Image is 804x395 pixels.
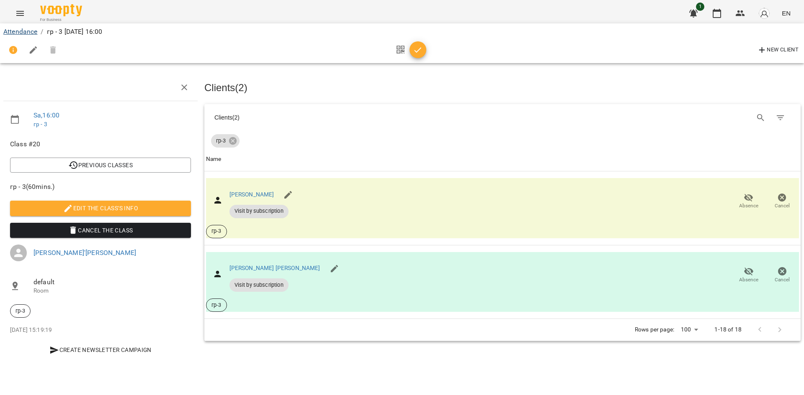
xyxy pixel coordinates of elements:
span: 1 [696,3,704,11]
span: Cancel [775,202,790,209]
p: Room [33,287,191,295]
a: Sa , 16:00 [33,111,59,119]
div: Clients ( 2 ) [214,113,495,122]
button: Edit the class's Info [10,201,191,216]
span: For Business [40,17,82,23]
button: Search [751,108,771,128]
span: Visit by subscription [229,281,289,289]
button: Cancel [765,263,799,287]
span: гр-3 [211,137,231,145]
span: Cancel [775,276,790,283]
span: Class #20 [10,139,191,149]
a: гр - 3 [33,121,47,127]
button: EN [778,5,794,21]
span: Visit by subscription [229,207,289,215]
img: avatar_s.png [758,8,770,19]
div: Name [206,154,222,164]
button: Previous Classes [10,158,191,173]
nav: breadcrumb [3,27,801,37]
span: гр-3 [206,301,227,309]
p: 1-18 of 18 [714,326,741,334]
li: / [41,27,43,37]
button: New Client [755,43,801,57]
img: Voopty Logo [40,4,82,16]
div: Table Toolbar [204,104,801,131]
button: Cancel the class [10,223,191,238]
span: Previous Classes [17,160,184,170]
span: Create Newsletter Campaign [13,345,188,355]
button: Menu [10,3,30,23]
span: гр-3 [10,307,30,315]
h3: Clients ( 2 ) [204,82,801,93]
span: EN [782,9,791,18]
span: гр - 3 ( 60 mins. ) [10,182,191,192]
span: Absence [739,202,758,209]
div: гр-3 [10,304,31,318]
span: New Client [757,45,799,55]
span: Name [206,154,799,164]
span: default [33,277,191,287]
span: Absence [739,276,758,283]
span: гр-3 [206,227,227,235]
a: [PERSON_NAME] [229,191,274,198]
a: Attendance [3,28,37,36]
div: 100 [678,324,701,336]
p: [DATE] 15:19:19 [10,326,191,334]
button: Absence [732,263,765,287]
a: [PERSON_NAME] [PERSON_NAME] [229,265,320,271]
div: гр-3 [211,134,240,148]
button: Cancel [765,190,799,213]
p: гр - 3 [DATE] 16:00 [47,27,103,37]
button: Filter [770,108,791,128]
p: Rows per page: [635,326,674,334]
a: [PERSON_NAME]'[PERSON_NAME] [33,249,136,257]
span: Edit the class's Info [17,203,184,213]
span: Cancel the class [17,225,184,235]
button: Create Newsletter Campaign [10,342,191,357]
div: Sort [206,154,222,164]
button: Absence [732,190,765,213]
